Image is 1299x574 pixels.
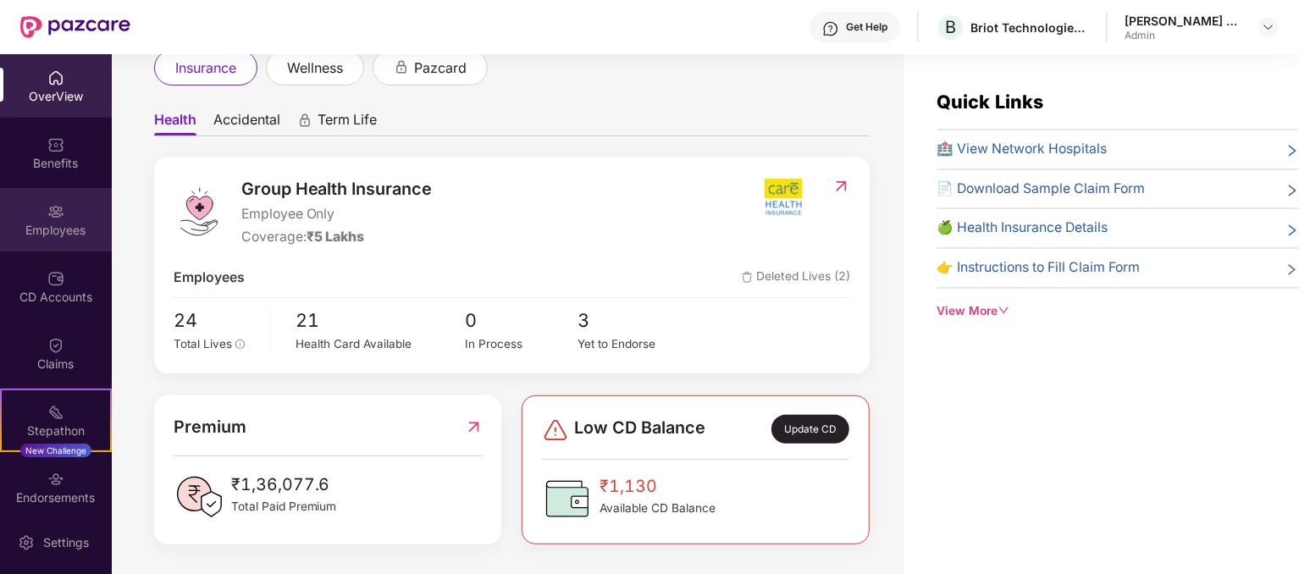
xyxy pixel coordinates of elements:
[47,69,64,86] img: svg+xml;base64,PHN2ZyBpZD0iSG9tZSIgeG1sbnM9Imh0dHA6Ly93d3cudzMub3JnLzIwMDAvc3ZnIiB3aWR0aD0iMjAiIG...
[771,415,849,444] div: Update CD
[231,472,337,498] span: ₹1,36,077.6
[1285,261,1299,279] span: right
[47,404,64,421] img: svg+xml;base64,PHN2ZyB4bWxucz0iaHR0cDovL3d3dy53My5vcmcvMjAwMC9zdmciIHdpZHRoPSIyMSIgaGVpZ2h0PSIyMC...
[38,534,94,551] div: Settings
[600,473,716,499] span: ₹1,130
[2,422,110,439] div: Stepathon
[20,444,91,457] div: New Challenge
[574,415,705,444] span: Low CD Balance
[47,337,64,354] img: svg+xml;base64,PHN2ZyBpZD0iQ2xhaW0iIHhtbG5zPSJodHRwOi8vd3d3LnczLm9yZy8yMDAwL3N2ZyIgd2lkdGg9IjIwIi...
[752,176,815,218] img: insurerIcon
[174,186,224,237] img: logo
[465,335,578,353] div: In Process
[154,111,196,135] span: Health
[832,178,850,195] img: RedirectIcon
[414,58,467,79] span: pazcard
[47,270,64,287] img: svg+xml;base64,PHN2ZyBpZD0iQ0RfQWNjb3VudHMiIGRhdGEtbmFtZT0iQ0QgQWNjb3VudHMiIHhtbG5zPSJodHRwOi8vd3...
[970,19,1089,36] div: Briot Technologies Private Limited
[937,302,1299,321] div: View More
[578,335,691,353] div: Yet to Endorse
[600,499,716,518] span: Available CD Balance
[937,257,1141,279] span: 👉 Instructions to Fill Claim Form
[47,203,64,220] img: svg+xml;base64,PHN2ZyBpZD0iRW1wbG95ZWVzIiB4bWxucz0iaHR0cDovL3d3dy53My5vcmcvMjAwMC9zdmciIHdpZHRoPS...
[175,58,236,79] span: insurance
[231,498,337,516] span: Total Paid Premium
[822,20,839,37] img: svg+xml;base64,PHN2ZyBpZD0iSGVscC0zMngzMiIgeG1sbnM9Imh0dHA6Ly93d3cudzMub3JnLzIwMDAvc3ZnIiB3aWR0aD...
[287,58,343,79] span: wellness
[937,218,1108,239] span: 🍏 Health Insurance Details
[1285,221,1299,239] span: right
[241,227,433,248] div: Coverage:
[1262,20,1275,34] img: svg+xml;base64,PHN2ZyBpZD0iRHJvcGRvd24tMzJ4MzIiIHhtbG5zPSJodHRwOi8vd3d3LnczLm9yZy8yMDAwL3N2ZyIgd2...
[297,113,312,128] div: animation
[542,417,569,444] img: svg+xml;base64,PHN2ZyBpZD0iRGFuZ2VyLTMyeDMyIiB4bWxucz0iaHR0cDovL3d3dy53My5vcmcvMjAwMC9zdmciIHdpZH...
[1285,182,1299,200] span: right
[47,471,64,488] img: svg+xml;base64,PHN2ZyBpZD0iRW5kb3JzZW1lbnRzIiB4bWxucz0iaHR0cDovL3d3dy53My5vcmcvMjAwMC9zdmciIHdpZH...
[742,268,850,289] span: Deleted Lives (2)
[394,59,409,75] div: animation
[174,268,245,289] span: Employees
[846,20,887,34] div: Get Help
[296,335,466,353] div: Health Card Available
[241,204,433,225] span: Employee Only
[18,534,35,551] img: svg+xml;base64,PHN2ZyBpZD0iU2V0dGluZy0yMHgyMCIgeG1sbnM9Imh0dHA6Ly93d3cudzMub3JnLzIwMDAvc3ZnIiB3aW...
[318,111,377,135] span: Term Life
[20,16,130,38] img: New Pazcare Logo
[213,111,280,135] span: Accidental
[174,306,258,335] span: 24
[465,414,483,440] img: RedirectIcon
[241,176,433,202] span: Group Health Insurance
[937,179,1146,200] span: 📄 Download Sample Claim Form
[937,91,1044,113] span: Quick Links
[174,337,232,350] span: Total Lives
[235,339,246,350] span: info-circle
[307,229,365,245] span: ₹5 Lakhs
[742,272,753,283] img: deleteIcon
[174,414,246,440] span: Premium
[1125,13,1243,29] div: [PERSON_NAME] Ram [PERSON_NAME]
[47,136,64,153] img: svg+xml;base64,PHN2ZyBpZD0iQmVuZWZpdHMiIHhtbG5zPSJodHRwOi8vd3d3LnczLm9yZy8yMDAwL3N2ZyIgd2lkdGg9Ij...
[578,306,691,335] span: 3
[945,17,956,37] span: B
[998,305,1010,317] span: down
[1125,29,1243,42] div: Admin
[174,472,224,522] img: PaidPremiumIcon
[542,473,593,524] img: CDBalanceIcon
[465,306,578,335] span: 0
[296,306,466,335] span: 21
[937,139,1108,160] span: 🏥 View Network Hospitals
[1285,142,1299,160] span: right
